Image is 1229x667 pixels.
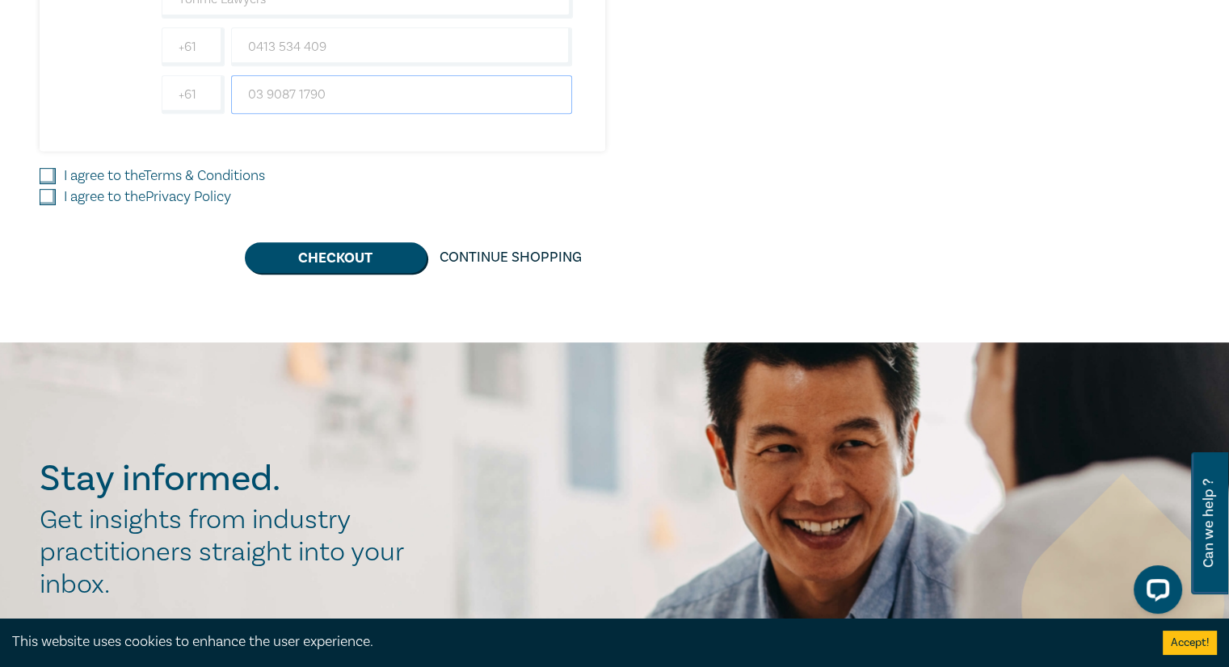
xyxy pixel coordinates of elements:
[231,75,573,114] input: Phone
[145,187,231,206] a: Privacy Policy
[162,75,225,114] input: +61
[1163,631,1217,655] button: Accept cookies
[231,27,573,66] input: Mobile*
[40,458,421,500] h2: Stay informed.
[245,242,427,273] button: Checkout
[64,187,231,208] label: I agree to the
[427,242,595,273] a: Continue Shopping
[144,166,265,185] a: Terms & Conditions
[64,166,265,187] label: I agree to the
[1201,462,1216,585] span: Can we help ?
[12,631,1139,652] div: This website uses cookies to enhance the user experience.
[1121,559,1189,627] iframe: LiveChat chat widget
[40,504,421,601] h2: Get insights from industry practitioners straight into your inbox.
[162,27,225,66] input: +61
